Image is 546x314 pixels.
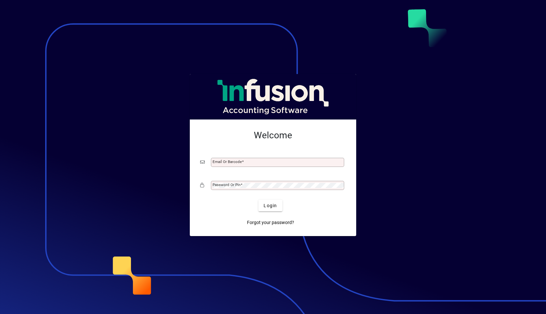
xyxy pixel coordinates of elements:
mat-label: Email or Barcode [213,159,242,164]
h2: Welcome [200,130,346,141]
span: Forgot your password? [247,219,294,226]
span: Login [264,202,277,209]
mat-label: Password or Pin [213,182,240,187]
button: Login [258,200,282,211]
a: Forgot your password? [244,217,297,228]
